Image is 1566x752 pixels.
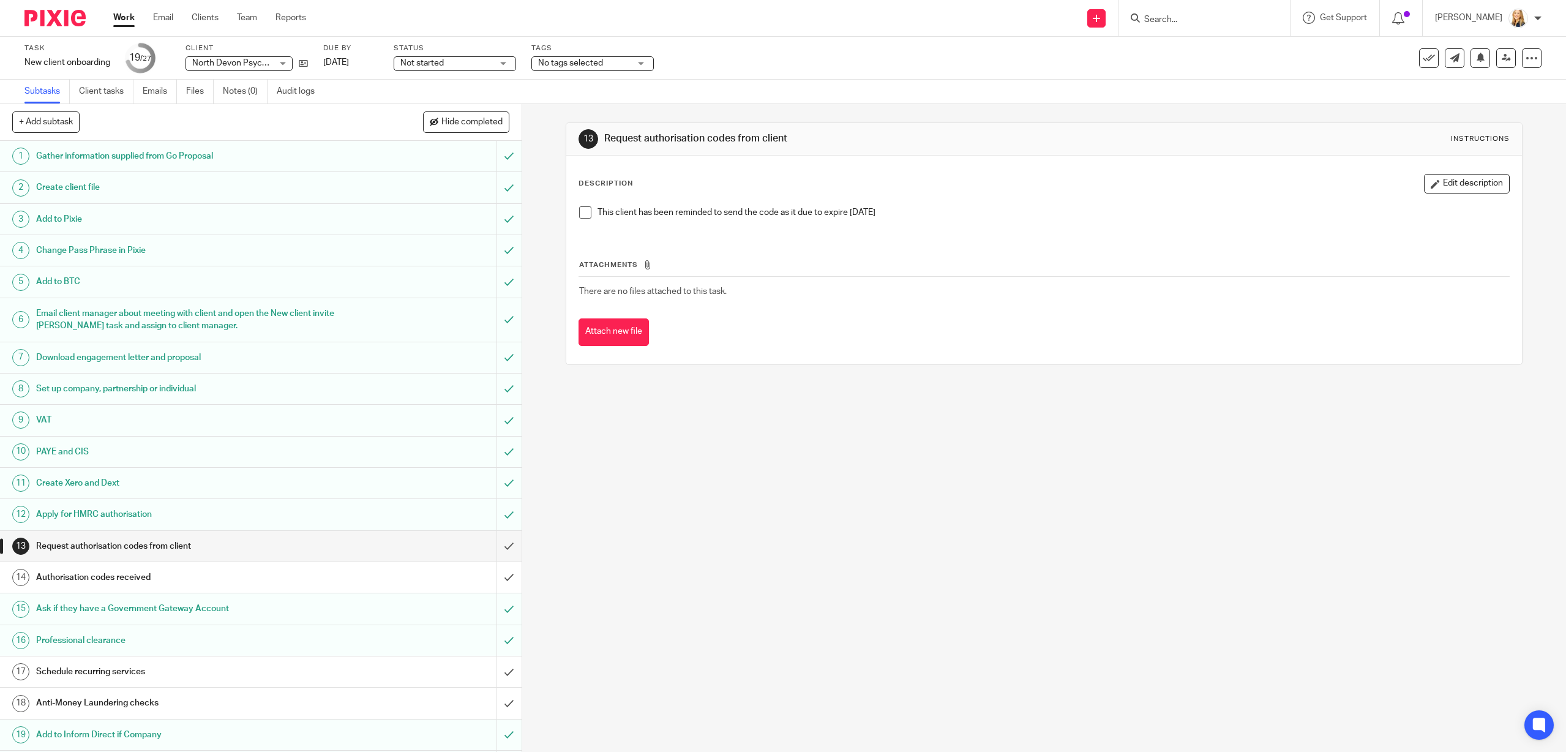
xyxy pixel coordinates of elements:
span: Not started [400,59,444,67]
h1: Apply for HMRC authorisation [36,505,335,524]
a: Subtasks [24,80,70,103]
a: Notes (0) [223,80,268,103]
h1: Anti-Money Laundering checks [36,694,335,712]
span: [DATE] [323,58,349,67]
img: Pixie [24,10,86,26]
label: Status [394,43,516,53]
span: North Devon Psychology Ltd [192,59,302,67]
div: 5 [12,274,29,291]
small: /27 [140,55,151,62]
span: Attachments [579,261,638,268]
h1: Ask if they have a Government Gateway Account [36,600,335,618]
span: Hide completed [441,118,503,127]
div: New client onboarding [24,56,110,69]
a: Work [113,12,135,24]
div: 15 [12,601,29,618]
div: 14 [12,569,29,586]
p: This client has been reminded to send the code as it due to expire [DATE] [598,206,1509,219]
a: Clients [192,12,219,24]
h1: Change Pass Phrase in Pixie [36,241,335,260]
h1: Professional clearance [36,631,335,650]
label: Tags [531,43,654,53]
a: Team [237,12,257,24]
h1: Email client manager about meeting with client and open the New client invite [PERSON_NAME] task ... [36,304,335,336]
label: Task [24,43,110,53]
div: 7 [12,349,29,366]
div: 17 [12,663,29,680]
div: 6 [12,311,29,328]
p: [PERSON_NAME] [1435,12,1502,24]
span: Get Support [1320,13,1367,22]
div: 12 [12,506,29,523]
a: Audit logs [277,80,324,103]
span: No tags selected [538,59,603,67]
a: Reports [275,12,306,24]
div: 10 [12,443,29,461]
h1: Add to Inform Direct if Company [36,726,335,744]
a: Emails [143,80,177,103]
div: 13 [579,129,598,149]
div: 3 [12,211,29,228]
h1: Schedule recurring services [36,663,335,681]
div: 13 [12,538,29,555]
div: 2 [12,179,29,197]
h1: Request authorisation codes from client [604,132,1070,145]
a: Client tasks [79,80,133,103]
h1: VAT [36,411,335,429]
p: Description [579,179,633,189]
img: Headshot%20White%20Background.jpg [1508,9,1528,28]
h1: Request authorisation codes from client [36,537,335,555]
div: 9 [12,412,29,429]
div: 1 [12,148,29,165]
button: Attach new file [579,318,649,346]
h1: Authorisation codes received [36,568,335,587]
div: Instructions [1451,134,1510,144]
button: Hide completed [423,111,509,132]
h1: Download engagement letter and proposal [36,348,335,367]
div: 16 [12,632,29,649]
div: 19 [129,51,151,65]
div: 11 [12,475,29,492]
button: + Add subtask [12,111,80,132]
h1: Set up company, partnership or individual [36,380,335,398]
h1: Create client file [36,178,335,197]
div: 4 [12,242,29,259]
h1: PAYE and CIS [36,443,335,461]
input: Search [1143,15,1253,26]
h1: Add to BTC [36,273,335,291]
button: Edit description [1424,174,1510,194]
div: 19 [12,726,29,743]
div: 8 [12,380,29,397]
a: Email [153,12,173,24]
a: Files [186,80,214,103]
label: Client [185,43,308,53]
h1: Gather information supplied from Go Proposal [36,147,335,165]
div: 18 [12,695,29,712]
label: Due by [323,43,378,53]
h1: Create Xero and Dext [36,474,335,492]
h1: Add to Pixie [36,210,335,228]
span: There are no files attached to this task. [579,287,727,296]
